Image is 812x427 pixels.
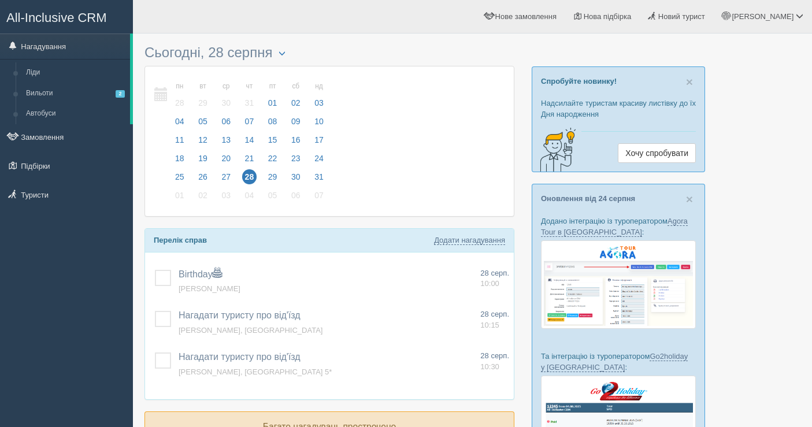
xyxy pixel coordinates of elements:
[541,240,696,329] img: agora-tour-%D0%B7%D0%B0%D1%8F%D0%B2%D0%BA%D0%B8-%D1%81%D1%80%D0%BC-%D0%B4%D0%BB%D1%8F-%D1%82%D1%8...
[480,279,499,288] span: 10:00
[532,127,579,173] img: creative-idea-2907357.png
[195,188,210,203] span: 02
[215,170,237,189] a: 27
[215,152,237,170] a: 20
[285,75,307,115] a: сб 02
[192,75,214,115] a: вт 29
[265,114,280,129] span: 08
[239,115,261,133] a: 07
[192,152,214,170] a: 19
[195,114,210,129] span: 05
[262,133,284,152] a: 15
[169,170,191,189] a: 25
[172,151,187,166] span: 18
[215,115,237,133] a: 06
[480,309,509,331] a: 28 серп. 10:15
[195,169,210,184] span: 26
[154,236,207,244] b: Перелік справ
[265,81,280,91] small: пт
[242,169,257,184] span: 28
[495,12,557,21] span: Нове замовлення
[288,114,303,129] span: 09
[179,326,322,335] a: [PERSON_NAME], [GEOGRAPHIC_DATA]
[195,132,210,147] span: 12
[218,132,233,147] span: 13
[218,114,233,129] span: 06
[541,217,688,237] a: Agora Tour в [GEOGRAPHIC_DATA]
[541,216,696,237] p: Додано інтеграцію із туроператором :
[265,95,280,110] span: 01
[21,83,130,104] a: Вильоти2
[179,367,332,376] a: [PERSON_NAME], [GEOGRAPHIC_DATA] 5*
[285,189,307,207] a: 06
[179,284,240,293] a: [PERSON_NAME]
[686,192,693,206] span: ×
[288,95,303,110] span: 02
[285,133,307,152] a: 16
[312,188,327,203] span: 07
[144,45,514,60] h3: Сьогодні, 28 серпня
[172,188,187,203] span: 01
[195,151,210,166] span: 19
[480,351,509,360] span: 28 серп.
[169,75,191,115] a: пн 28
[686,75,693,88] span: ×
[192,170,214,189] a: 26
[192,189,214,207] a: 02
[480,310,509,318] span: 28 серп.
[195,95,210,110] span: 29
[480,269,509,277] span: 28 серп.
[658,12,705,21] span: Новий турист
[262,170,284,189] a: 29
[262,152,284,170] a: 22
[169,152,191,170] a: 18
[480,268,509,289] a: 28 серп. 10:00
[242,188,257,203] span: 04
[215,75,237,115] a: ср 30
[116,90,125,98] span: 2
[169,115,191,133] a: 04
[285,152,307,170] a: 23
[480,321,499,329] span: 10:15
[434,236,505,245] a: Додати нагадування
[312,95,327,110] span: 03
[1,1,132,32] a: All-Inclusive CRM
[308,75,327,115] a: нд 03
[541,98,696,120] p: Надсилайте туристам красиву листівку до їх Дня народження
[179,352,301,362] a: Нагадати туристу про від'їзд
[262,75,284,115] a: пт 01
[195,81,210,91] small: вт
[262,189,284,207] a: 05
[218,95,233,110] span: 30
[172,114,187,129] span: 04
[732,12,794,21] span: [PERSON_NAME]
[480,362,499,371] span: 10:30
[265,151,280,166] span: 22
[172,169,187,184] span: 25
[584,12,632,21] span: Нова підбірка
[541,76,696,87] p: Спробуйте новинку!
[288,188,303,203] span: 06
[179,310,301,320] span: Нагадати туристу про від'їзд
[618,143,696,163] a: Хочу спробувати
[265,132,280,147] span: 15
[172,95,187,110] span: 28
[242,132,257,147] span: 14
[285,115,307,133] a: 09
[312,114,327,129] span: 10
[21,103,130,124] a: Автобуси
[239,133,261,152] a: 14
[686,76,693,88] button: Close
[242,81,257,91] small: чт
[169,189,191,207] a: 01
[308,133,327,152] a: 17
[179,269,222,279] a: Birthday
[242,151,257,166] span: 21
[215,133,237,152] a: 13
[686,193,693,205] button: Close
